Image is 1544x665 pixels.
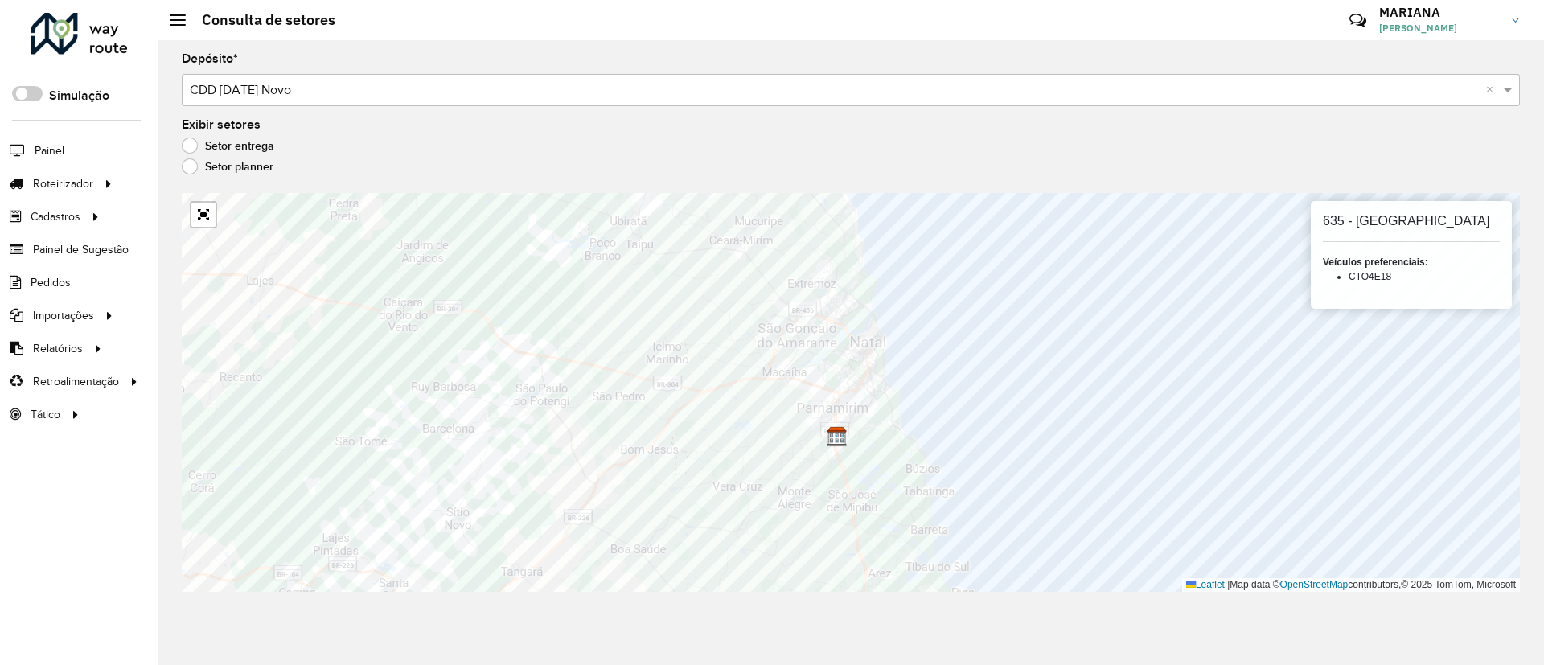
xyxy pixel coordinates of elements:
[33,307,94,324] span: Importações
[31,406,60,423] span: Tático
[35,142,64,159] span: Painel
[1349,269,1500,284] li: CTO4E18
[1227,579,1230,590] span: |
[182,158,273,174] label: Setor planner
[49,86,109,105] label: Simulação
[1379,21,1500,35] span: [PERSON_NAME]
[186,11,335,29] h2: Consulta de setores
[1186,579,1225,590] a: Leaflet
[191,203,216,227] a: Abrir mapa em tela cheia
[1323,257,1428,268] strong: Veículos preferenciais:
[182,49,238,68] label: Depósito
[1323,213,1500,228] h6: 635 - [GEOGRAPHIC_DATA]
[1486,80,1500,100] span: Clear all
[1182,578,1520,592] div: Map data © contributors,© 2025 TomTom, Microsoft
[182,138,274,154] label: Setor entrega
[1280,579,1349,590] a: OpenStreetMap
[1379,5,1500,20] h3: MARIANA
[33,373,119,390] span: Retroalimentação
[33,175,93,192] span: Roteirizador
[33,241,129,258] span: Painel de Sugestão
[31,208,80,225] span: Cadastros
[33,340,83,357] span: Relatórios
[31,274,71,291] span: Pedidos
[1341,3,1375,38] a: Contato Rápido
[182,115,261,134] label: Exibir setores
